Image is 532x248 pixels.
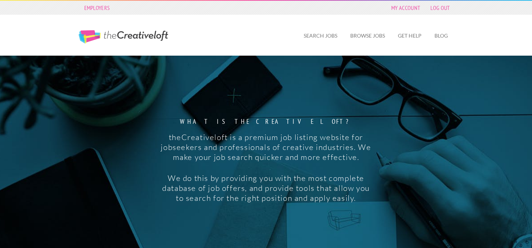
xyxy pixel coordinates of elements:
a: My Account [388,3,424,13]
p: theCreativeloft is a premium job listing website for jobseekers and professionals of creative ind... [159,132,372,162]
a: Search Jobs [298,27,343,44]
a: The Creative Loft [79,30,168,43]
a: Log Out [427,3,453,13]
strong: What is the creative loft? [159,118,372,125]
a: Browse Jobs [344,27,391,44]
p: We do this by providing you with the most complete database of job offers, and provide tools that... [159,173,372,203]
a: Blog [429,27,454,44]
a: Get Help [392,27,427,44]
a: Employers [81,3,114,13]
